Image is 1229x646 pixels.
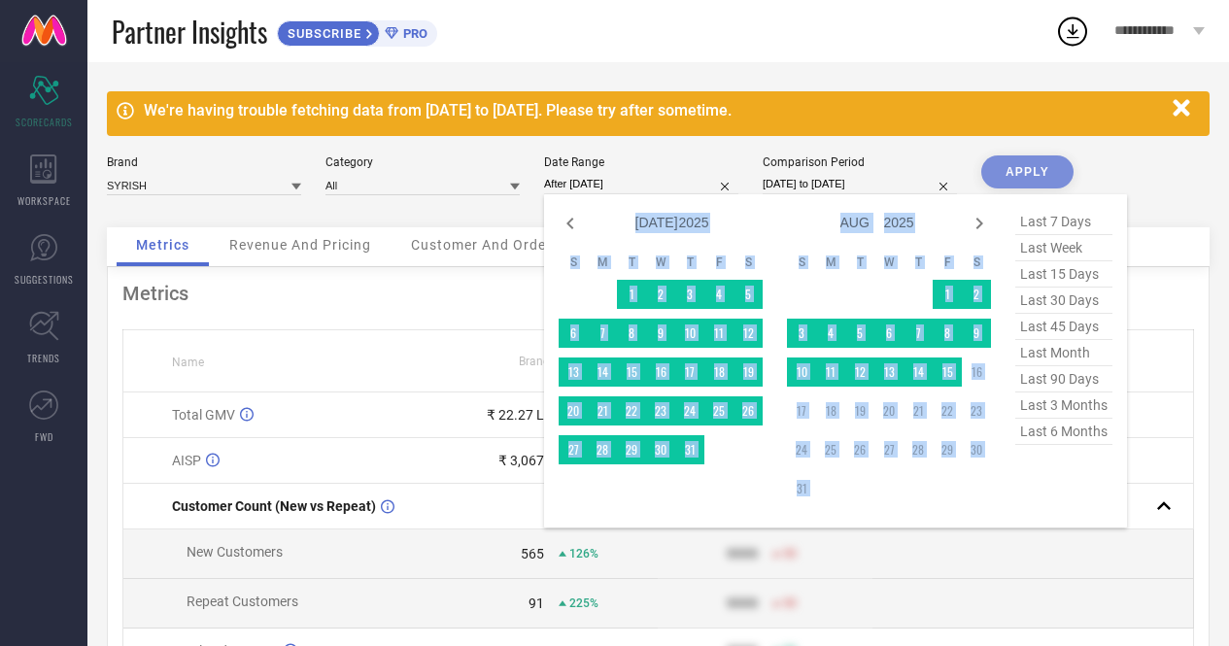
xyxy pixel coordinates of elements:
[617,396,646,425] td: Tue Jul 22 2025
[933,280,962,309] td: Fri Aug 01 2025
[172,453,201,468] span: AISP
[675,319,704,348] td: Thu Jul 10 2025
[544,155,738,169] div: Date Range
[904,319,933,348] td: Thu Aug 07 2025
[172,356,204,369] span: Name
[487,407,544,423] div: ₹ 22.27 L
[588,319,617,348] td: Mon Jul 07 2025
[816,435,845,464] td: Mon Aug 25 2025
[544,174,738,194] input: Select date range
[1015,419,1112,445] span: last 6 months
[646,435,675,464] td: Wed Jul 30 2025
[16,115,73,129] span: SCORECARDS
[874,396,904,425] td: Wed Aug 20 2025
[559,212,582,235] div: Previous month
[1015,261,1112,288] span: last 15 days
[617,319,646,348] td: Tue Jul 08 2025
[734,280,763,309] td: Sat Jul 05 2025
[933,396,962,425] td: Fri Aug 22 2025
[325,155,520,169] div: Category
[15,272,74,287] span: SUGGESTIONS
[704,280,734,309] td: Fri Jul 04 2025
[107,155,301,169] div: Brand
[617,255,646,270] th: Tuesday
[1015,392,1112,419] span: last 3 months
[933,319,962,348] td: Fri Aug 08 2025
[763,155,957,169] div: Comparison Period
[734,396,763,425] td: Sat Jul 26 2025
[962,435,991,464] td: Sat Aug 30 2025
[588,396,617,425] td: Mon Jul 21 2025
[904,255,933,270] th: Thursday
[787,319,816,348] td: Sun Aug 03 2025
[35,429,53,444] span: FWD
[411,237,560,253] span: Customer And Orders
[845,357,874,387] td: Tue Aug 12 2025
[787,396,816,425] td: Sun Aug 17 2025
[787,357,816,387] td: Sun Aug 10 2025
[588,255,617,270] th: Monday
[617,357,646,387] td: Tue Jul 15 2025
[646,396,675,425] td: Wed Jul 23 2025
[498,453,544,468] div: ₹ 3,067
[646,280,675,309] td: Wed Jul 02 2025
[704,255,734,270] th: Friday
[617,280,646,309] td: Tue Jul 01 2025
[787,255,816,270] th: Sunday
[962,396,991,425] td: Sat Aug 23 2025
[398,26,427,41] span: PRO
[27,351,60,365] span: TRENDS
[787,435,816,464] td: Sun Aug 24 2025
[172,407,235,423] span: Total GMV
[1015,209,1112,235] span: last 7 days
[763,174,957,194] input: Select comparison period
[962,357,991,387] td: Sat Aug 16 2025
[559,319,588,348] td: Sun Jul 06 2025
[704,396,734,425] td: Fri Jul 25 2025
[933,255,962,270] th: Friday
[588,357,617,387] td: Mon Jul 14 2025
[646,357,675,387] td: Wed Jul 16 2025
[968,212,991,235] div: Next month
[17,193,71,208] span: WORKSPACE
[144,101,1163,119] div: We're having trouble fetching data from [DATE] to [DATE]. Please try after sometime.
[646,255,675,270] th: Wednesday
[787,474,816,503] td: Sun Aug 31 2025
[187,544,283,560] span: New Customers
[172,498,376,514] span: Customer Count (New vs Repeat)
[962,319,991,348] td: Sat Aug 09 2025
[278,26,366,41] span: SUBSCRIBE
[1015,340,1112,366] span: last month
[187,594,298,609] span: Repeat Customers
[559,255,588,270] th: Sunday
[874,255,904,270] th: Wednesday
[904,357,933,387] td: Thu Aug 14 2025
[874,357,904,387] td: Wed Aug 13 2025
[727,546,758,561] div: 9999
[904,396,933,425] td: Thu Aug 21 2025
[704,319,734,348] td: Fri Jul 11 2025
[675,435,704,464] td: Thu Jul 31 2025
[569,596,598,610] span: 225%
[874,319,904,348] td: Wed Aug 06 2025
[1015,235,1112,261] span: last week
[962,280,991,309] td: Sat Aug 02 2025
[816,396,845,425] td: Mon Aug 18 2025
[675,396,704,425] td: Thu Jul 24 2025
[734,357,763,387] td: Sat Jul 19 2025
[519,355,583,368] span: Brand Value
[845,396,874,425] td: Tue Aug 19 2025
[229,237,371,253] span: Revenue And Pricing
[783,596,797,610] span: 50
[1015,314,1112,340] span: last 45 days
[675,255,704,270] th: Thursday
[521,546,544,561] div: 565
[845,435,874,464] td: Tue Aug 26 2025
[734,319,763,348] td: Sat Jul 12 2025
[1055,14,1090,49] div: Open download list
[1015,366,1112,392] span: last 90 days
[933,435,962,464] td: Fri Aug 29 2025
[816,319,845,348] td: Mon Aug 04 2025
[559,357,588,387] td: Sun Jul 13 2025
[529,595,544,611] div: 91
